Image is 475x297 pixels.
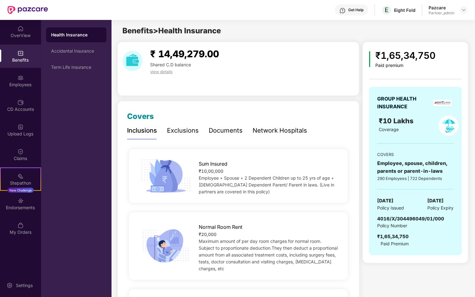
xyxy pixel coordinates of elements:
[253,126,307,135] div: Network Hospitals
[461,7,466,12] img: svg+xml;base64,PHN2ZyBpZD0iRHJvcGRvd24tMzJ4MzIiIHhtbG5zPSJodHRwOi8vd3d3LnczLm9yZy8yMDAwL3N2ZyIgd2...
[429,5,454,11] div: Pazcare
[150,62,191,67] span: Shared C.D balance
[17,99,24,106] img: svg+xml;base64,PHN2ZyBpZD0iQ0RfQWNjb3VudHMiIGRhdGEtbmFtZT0iQ0QgQWNjb3VudHMiIHhtbG5zPSJodHRwOi8vd3...
[375,63,435,68] div: Paid premium
[377,197,393,205] span: [DATE]
[428,205,454,211] span: Policy Expiry
[51,49,102,54] div: Accidental Insurance
[394,7,416,13] div: Eight Fold
[17,124,24,130] img: svg+xml;base64,PHN2ZyBpZD0iVXBsb2FkX0xvZ3MiIGRhdGEtbmFtZT0iVXBsb2FkIExvZ3MiIHhtbG5zPSJodHRwOi8vd3...
[139,227,193,265] img: icon
[377,223,407,228] span: Policy Number
[17,50,24,56] img: svg+xml;base64,PHN2ZyBpZD0iQmVuZWZpdHMiIHhtbG5zPSJodHRwOi8vd3d3LnczLm9yZy8yMDAwL3N2ZyIgd2lkdGg9Ij...
[434,100,452,106] img: insurerLogo
[377,216,444,222] span: 4016/X/304496049/01/000
[1,180,40,186] div: Stepathon
[199,160,227,168] span: Sum Insured
[377,95,432,111] div: GROUP HEALTH INSURANCE
[199,223,242,231] span: Normal Room Rent
[379,127,399,132] span: Coverage
[340,7,346,14] img: svg+xml;base64,PHN2ZyBpZD0iSGVscC0zMngzMiIgeG1sbnM9Imh0dHA6Ly93d3cudzMub3JnLzIwMDAvc3ZnIiB3aWR0aD...
[429,11,454,16] div: Partner_admin
[348,7,363,12] div: Get Help
[381,240,409,247] span: Paid Premium
[7,282,13,289] img: svg+xml;base64,PHN2ZyBpZD0iU2V0dGluZy0yMHgyMCIgeG1sbnM9Imh0dHA6Ly93d3cudzMub3JnLzIwMDAvc3ZnIiB3aW...
[7,188,34,193] div: New Challenge
[17,75,24,81] img: svg+xml;base64,PHN2ZyBpZD0iRW1wbG95ZWVzIiB4bWxucz0iaHR0cDovL3d3dy53My5vcmcvMjAwMC9zdmciIHdpZHRoPS...
[17,148,24,155] img: svg+xml;base64,PHN2ZyBpZD0iQ2xhaW0iIHhtbG5zPSJodHRwOi8vd3d3LnczLm9yZy8yMDAwL3N2ZyIgd2lkdGg9IjIwIi...
[51,65,102,70] div: Term Life Insurance
[377,175,454,181] div: 290 Employees | 722 Dependents
[122,51,143,71] img: download
[122,26,221,35] span: Benefits > Health Insurance
[428,197,444,205] span: [DATE]
[51,32,102,38] div: Health Insurance
[139,157,193,195] img: icon
[377,233,409,240] div: ₹1,65,34,750
[375,48,435,63] div: ₹1,65,34,750
[14,282,35,289] div: Settings
[199,175,334,194] span: Employee + Spouse + 2 Dependent Children up to 25 yrs of age + [DEMOGRAPHIC_DATA] Dependent Paren...
[377,151,454,158] div: COVERS
[17,222,24,229] img: svg+xml;base64,PHN2ZyBpZD0iTXlfT3JkZXJzIiBkYXRhLW5hbWU9Ik15IE9yZGVycyIgeG1sbnM9Imh0dHA6Ly93d3cudz...
[369,51,371,67] img: icon
[385,6,389,14] span: E
[17,198,24,204] img: svg+xml;base64,PHN2ZyBpZD0iRW5kb3JzZW1lbnRzIiB4bWxucz0iaHR0cDovL3d3dy53My5vcmcvMjAwMC9zdmciIHdpZH...
[209,126,243,135] div: Documents
[199,238,338,271] span: Maximum amount of per day room charges for normal room. Subject to proportionate deduction.They t...
[377,205,404,211] span: Policy Issued
[150,69,173,74] span: view details
[17,173,24,179] img: svg+xml;base64,PHN2ZyB4bWxucz0iaHR0cDovL3d3dy53My5vcmcvMjAwMC9zdmciIHdpZHRoPSIyMSIgaGVpZ2h0PSIyMC...
[17,26,24,32] img: svg+xml;base64,PHN2ZyBpZD0iSG9tZSIgeG1sbnM9Imh0dHA6Ly93d3cudzMub3JnLzIwMDAvc3ZnIiB3aWR0aD0iMjAiIG...
[167,126,199,135] div: Exclusions
[7,6,48,14] img: New Pazcare Logo
[199,231,338,238] div: ₹20,000
[150,48,219,59] span: ₹ 14,49,279.00
[439,115,459,136] img: policyIcon
[377,159,454,175] div: Employee, spouse, children, parents or parent-in-laws
[199,168,338,175] div: ₹10,00,000
[127,112,154,121] span: Covers
[127,126,157,135] div: Inclusions
[379,117,416,125] span: ₹10 Lakhs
